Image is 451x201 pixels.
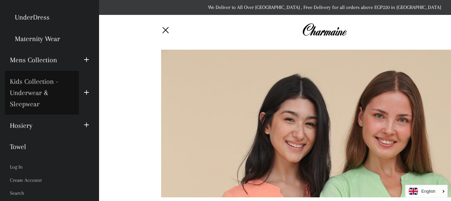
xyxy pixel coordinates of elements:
img: Charmaine Egypt [302,23,347,37]
a: Mens Collection [5,49,79,71]
a: English [409,188,444,195]
a: Towel [5,136,94,157]
a: Log In [5,161,94,174]
a: Maternity Wear [5,28,94,49]
a: Kids Collection - Underwear & Sleepwear [5,71,79,115]
a: UnderDress [5,7,94,28]
a: Search [5,187,94,200]
a: Hosiery [5,115,79,136]
a: Create Account [5,174,94,187]
i: English [421,189,435,193]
